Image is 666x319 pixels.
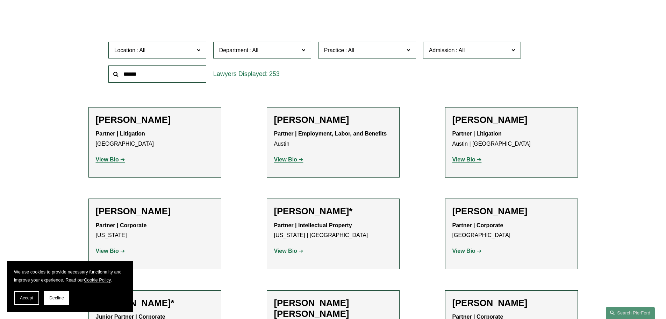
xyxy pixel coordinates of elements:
a: View Bio [452,157,482,162]
button: Decline [44,291,69,305]
strong: View Bio [274,157,297,162]
p: Austin | [GEOGRAPHIC_DATA] [452,129,571,149]
h2: [PERSON_NAME] [452,115,571,125]
strong: View Bio [452,157,475,162]
strong: Partner | Intellectual Property [274,222,352,228]
p: [US_STATE] | [GEOGRAPHIC_DATA] [274,221,392,241]
strong: Partner | Corporate [452,222,503,228]
h2: [PERSON_NAME]* [96,298,214,308]
a: View Bio [274,248,303,254]
h2: [PERSON_NAME] [96,206,214,217]
span: Location [114,47,136,53]
a: View Bio [274,157,303,162]
h2: [PERSON_NAME] [452,206,571,217]
span: Admission [429,47,455,53]
h2: [PERSON_NAME] [452,298,571,308]
strong: View Bio [96,248,119,254]
a: Search this site [606,307,655,319]
strong: View Bio [96,157,119,162]
strong: Partner | Litigation [96,131,145,137]
section: Cookie banner [7,261,133,312]
strong: Partner | Employment, Labor, and Benefits [274,131,387,137]
h2: [PERSON_NAME]* [274,206,392,217]
strong: View Bio [452,248,475,254]
p: We use cookies to provide necessary functionality and improve your experience. Read our . [14,268,126,284]
h2: [PERSON_NAME] [96,115,214,125]
h2: [PERSON_NAME] [274,115,392,125]
p: [GEOGRAPHIC_DATA] [96,129,214,149]
a: View Bio [452,248,482,254]
p: [GEOGRAPHIC_DATA] [452,221,571,241]
strong: View Bio [274,248,297,254]
a: Cookie Policy [84,277,111,283]
span: Department [219,47,249,53]
button: Accept [14,291,39,305]
a: View Bio [96,157,125,162]
span: Accept [20,296,33,300]
span: 253 [269,70,280,77]
p: Austin [274,129,392,149]
strong: Partner | Litigation [452,131,502,137]
a: View Bio [96,248,125,254]
span: Decline [49,296,64,300]
p: [US_STATE] [96,221,214,241]
strong: Partner | Corporate [96,222,147,228]
span: Practice [324,47,344,53]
